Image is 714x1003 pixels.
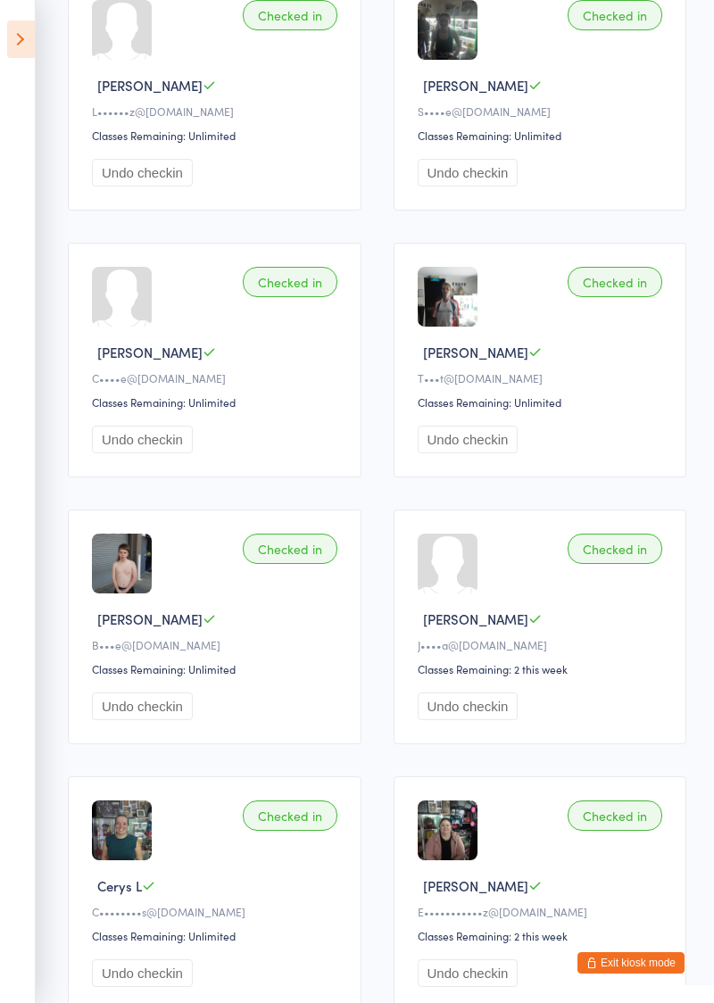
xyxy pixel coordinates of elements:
button: Undo checkin [92,692,193,720]
img: image1698650851.png [92,534,152,593]
div: J••••a@[DOMAIN_NAME] [418,637,668,652]
div: Classes Remaining: Unlimited [92,661,343,676]
img: image1745314385.png [418,267,477,327]
div: Classes Remaining: 2 this week [418,661,668,676]
button: Undo checkin [418,692,519,720]
button: Undo checkin [92,426,193,453]
span: [PERSON_NAME] [423,76,528,95]
div: Classes Remaining: Unlimited [92,394,343,410]
span: [PERSON_NAME] [97,343,203,361]
div: B•••e@[DOMAIN_NAME] [92,637,343,652]
button: Undo checkin [418,426,519,453]
span: [PERSON_NAME] [423,876,528,895]
span: [PERSON_NAME] [97,609,203,628]
span: [PERSON_NAME] [423,609,528,628]
div: Classes Remaining: Unlimited [418,128,668,143]
div: Classes Remaining: Unlimited [418,394,668,410]
div: E•••••••••••z@[DOMAIN_NAME] [418,904,668,919]
div: L••••••z@[DOMAIN_NAME] [92,104,343,119]
span: Cerys L [97,876,142,895]
div: Checked in [243,534,337,564]
span: [PERSON_NAME] [423,343,528,361]
button: Undo checkin [418,959,519,987]
button: Undo checkin [92,159,193,187]
div: Classes Remaining: 2 this week [418,928,668,943]
div: Checked in [568,534,662,564]
button: Undo checkin [92,959,193,987]
button: Undo checkin [418,159,519,187]
div: C••••••••s@[DOMAIN_NAME] [92,904,343,919]
div: S••••e@[DOMAIN_NAME] [418,104,668,119]
div: Checked in [243,800,337,831]
div: C••••e@[DOMAIN_NAME] [92,370,343,385]
div: Checked in [243,267,337,297]
img: image1720513828.png [418,800,477,860]
div: Checked in [568,267,662,297]
img: image1733218602.png [92,800,152,860]
div: T•••t@[DOMAIN_NAME] [418,370,668,385]
span: [PERSON_NAME] [97,76,203,95]
div: Classes Remaining: Unlimited [92,928,343,943]
div: Checked in [568,800,662,831]
button: Exit kiosk mode [577,952,685,974]
div: Classes Remaining: Unlimited [92,128,343,143]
